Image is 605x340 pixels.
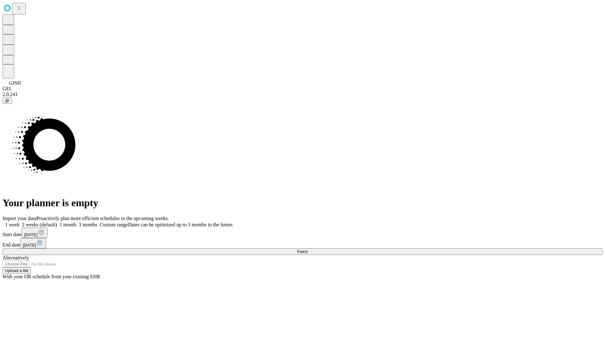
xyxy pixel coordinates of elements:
button: Upload a file [3,267,31,274]
span: Dates can be optimized up to 3 months in the future. [128,222,233,227]
div: 2.0.241 [3,92,602,97]
span: Fetch [297,249,308,254]
span: With your OR schedule from your existing EHR [3,274,100,279]
button: [DATE] [20,238,46,248]
span: [DATE] [23,243,36,247]
button: Fetch [3,248,602,255]
span: @ [5,98,9,103]
h1: Your planner is empty [3,197,602,209]
button: [DATE] [22,228,48,238]
button: @ [3,97,12,104]
span: [DATE] [24,232,37,237]
div: End date [3,238,602,248]
span: 3 months [79,222,97,227]
span: Alternatively [3,255,29,260]
span: 1 week [5,222,20,227]
div: GEI [3,86,602,92]
div: Start date [3,228,602,238]
span: Custom range [100,222,128,227]
span: 2 weeks (default) [22,222,57,227]
span: Proactively plan more efficient schedules in the upcoming weeks. [37,216,169,221]
span: 1 month [60,222,76,227]
span: GJSH [9,80,21,86]
span: Import your data [3,216,37,221]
